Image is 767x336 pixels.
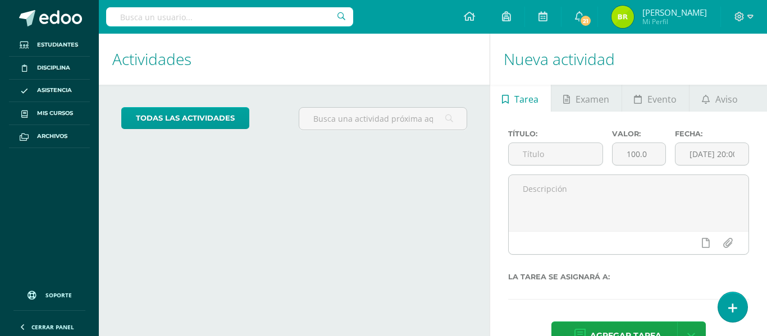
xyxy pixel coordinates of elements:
label: Fecha: [675,130,749,138]
span: Mis cursos [37,109,73,118]
input: Puntos máximos [613,143,665,165]
label: La tarea se asignará a: [508,273,750,281]
span: [PERSON_NAME] [642,7,707,18]
a: Archivos [9,125,90,148]
a: Estudiantes [9,34,90,57]
span: Cerrar panel [31,323,74,331]
a: todas las Actividades [121,107,249,129]
span: Examen [576,86,609,113]
span: Archivos [37,132,67,141]
span: Aviso [715,86,738,113]
a: Mis cursos [9,102,90,125]
input: Busca un usuario... [106,7,353,26]
span: Mi Perfil [642,17,707,26]
a: Disciplina [9,57,90,80]
label: Valor: [612,130,665,138]
span: Disciplina [37,63,70,72]
input: Busca una actividad próxima aquí... [299,108,467,130]
h1: Actividades [112,34,476,85]
img: 31b9b394d06e39e7186534e32953773e.png [611,6,634,28]
a: Asistencia [9,80,90,103]
label: Título: [508,130,604,138]
a: Aviso [690,85,750,112]
a: Soporte [13,280,85,307]
a: Examen [551,85,622,112]
span: Estudiantes [37,40,78,49]
span: Tarea [514,86,538,113]
span: 21 [579,15,592,27]
a: Tarea [490,85,551,112]
span: Asistencia [37,86,72,95]
input: Fecha de entrega [675,143,748,165]
span: Soporte [45,291,72,299]
span: Evento [647,86,677,113]
input: Título [509,143,603,165]
a: Evento [622,85,689,112]
h1: Nueva actividad [504,34,754,85]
